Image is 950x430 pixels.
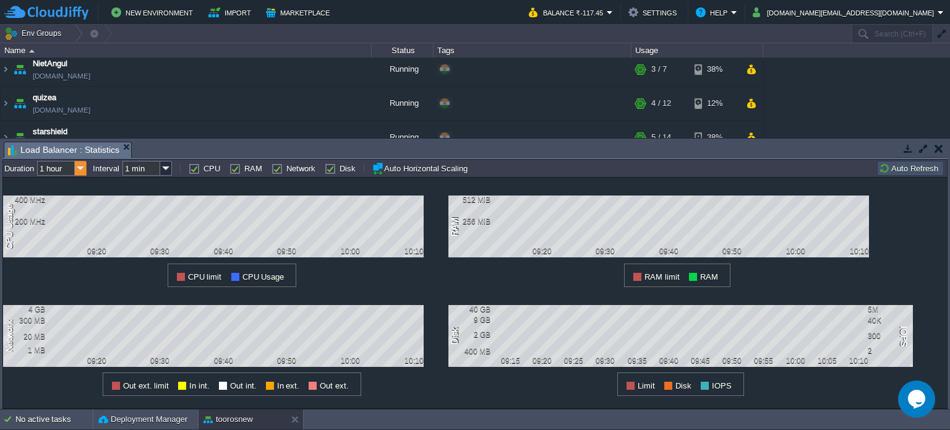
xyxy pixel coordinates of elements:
[266,5,333,20] button: Marketplace
[1,53,11,86] img: AMDAwAAAACH5BAEAAAAALAAAAAABAAEAAAICRAEAOw==
[811,356,842,365] div: 10:05
[145,247,176,256] div: 09:30
[5,305,45,314] div: 4 GB
[33,104,90,116] a: [DOMAIN_NAME]
[244,164,262,173] label: RAM
[448,326,463,345] div: Disk
[450,217,490,226] div: 256 MiB
[651,87,671,120] div: 4 / 12
[286,164,315,173] label: Network
[529,5,607,20] button: Balance ₹-117.45
[33,126,67,138] a: starshield
[372,43,433,58] div: Status
[748,356,779,365] div: 09:55
[189,381,210,390] span: In int.
[208,5,255,20] button: Import
[450,316,490,324] div: 9 GB
[11,121,28,154] img: AMDAwAAAACH5BAEAAAAALAAAAAABAAEAAAICRAEAOw==
[712,381,732,390] span: IOPS
[644,272,680,282] span: RAM limit
[277,381,300,390] span: In ext.
[868,305,908,314] div: 5M
[448,216,463,238] div: RAM
[780,247,811,256] div: 10:00
[8,142,119,158] span: Load Balancer : Statistics
[632,43,763,58] div: Usage
[843,356,874,365] div: 10:10
[450,305,490,314] div: 40 GB
[695,53,735,86] div: 38%
[188,272,222,282] span: CPU limit
[868,332,908,340] div: 300
[5,196,45,204] div: 400 MHz
[33,58,67,70] a: NietAngul
[558,356,589,365] div: 09:25
[272,247,302,256] div: 09:50
[868,316,908,325] div: 40K
[4,25,66,42] button: Env Groups
[372,53,434,86] div: Running
[638,381,655,390] span: Limit
[3,202,18,251] div: CPU Usage
[4,164,34,173] label: Duration
[1,121,11,154] img: AMDAwAAAACH5BAEAAAAALAAAAAABAAEAAAICRAEAOw==
[11,87,28,120] img: AMDAwAAAACH5BAEAAAAALAAAAAABAAEAAAICRAEAOw==
[203,413,253,426] button: toorosnew
[590,356,621,365] div: 09:30
[33,70,90,82] a: [DOMAIN_NAME]
[717,247,748,256] div: 09:50
[695,121,735,154] div: 38%
[717,356,748,365] div: 09:50
[29,49,35,53] img: AMDAwAAAACH5BAEAAAAALAAAAAABAAEAAAICRAEAOw==
[242,272,285,282] span: CPU Usage
[98,413,187,426] button: Deployment Manager
[320,381,349,390] span: Out ext.
[372,87,434,120] div: Running
[434,43,631,58] div: Tags
[393,247,424,256] div: 10:10
[3,319,18,353] div: Network
[653,356,684,365] div: 09:40
[335,247,366,256] div: 10:00
[11,53,28,86] img: AMDAwAAAACH5BAEAAAAALAAAAAABAAEAAAICRAEAOw==
[527,247,558,256] div: 09:20
[335,356,366,365] div: 10:00
[696,5,731,20] button: Help
[230,381,257,390] span: Out int.
[879,163,942,174] button: Auto Refresh
[145,356,176,365] div: 09:30
[898,381,938,418] iframe: chat widget
[700,272,718,282] span: RAM
[5,332,45,341] div: 20 MB
[5,217,45,226] div: 200 MHz
[450,347,490,356] div: 400 MB
[82,356,113,365] div: 09:20
[272,356,302,365] div: 09:50
[111,5,197,20] button: New Environment
[82,247,113,256] div: 09:20
[651,53,667,86] div: 3 / 7
[372,162,471,174] button: Auto Horizontal Scaling
[653,247,684,256] div: 09:40
[93,164,119,173] label: Interval
[685,356,716,365] div: 09:45
[495,356,526,365] div: 09:15
[33,92,56,104] a: quizea
[1,87,11,120] img: AMDAwAAAACH5BAEAAAAALAAAAAABAAEAAAICRAEAOw==
[1,43,371,58] div: Name
[590,247,621,256] div: 09:30
[203,164,220,173] label: CPU
[527,356,558,365] div: 09:20
[15,410,93,429] div: No active tasks
[753,5,938,20] button: [DOMAIN_NAME][EMAIL_ADDRESS][DOMAIN_NAME]
[5,346,45,355] div: 1 MB
[838,247,869,256] div: 10:10
[4,5,88,20] img: CloudJiffy
[208,356,239,365] div: 09:40
[622,356,653,365] div: 09:35
[208,247,239,256] div: 09:40
[372,121,434,154] div: Running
